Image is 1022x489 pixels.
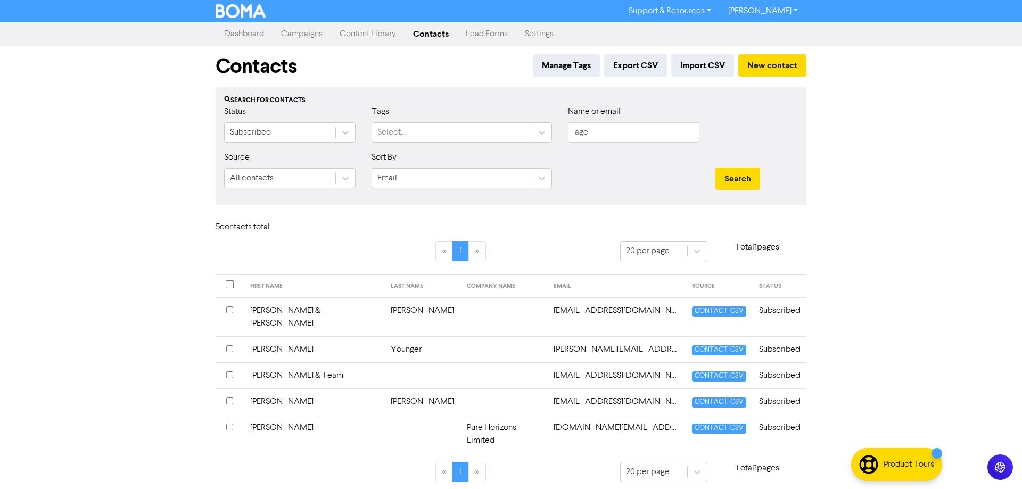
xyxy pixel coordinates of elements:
iframe: Chat Widget [969,438,1022,489]
label: Source [224,151,250,164]
td: [PERSON_NAME] & Team [244,362,384,388]
a: Support & Resources [620,3,720,20]
td: Pure Horizons Limited [460,415,547,453]
div: 20 per page [626,245,670,258]
td: [PERSON_NAME] [244,415,384,453]
div: 20 per page [626,466,670,478]
td: Subscribed [753,297,806,336]
td: gary@oneagencywhangarei.co.nz [547,336,686,362]
button: Export CSV [604,54,667,77]
label: Tags [372,105,389,118]
button: Manage Tags [533,54,600,77]
div: Subscribed [230,126,271,139]
a: Lead Forms [457,23,516,45]
label: Sort By [372,151,397,164]
th: LAST NAME [384,275,460,298]
td: Subscribed [753,362,806,388]
th: EMAIL [547,275,686,298]
td: [PERSON_NAME] [244,336,384,362]
label: Status [224,105,246,118]
button: Search [715,168,760,190]
td: lawsoncartage@xtra.co.nz [547,388,686,415]
th: SOURCE [686,275,753,298]
div: Search for contacts [224,96,798,105]
span: CONTACT-CSV [692,345,746,355]
a: Page 1 is your current page [452,462,469,482]
td: Younger [384,336,460,362]
button: Import CSV [671,54,734,77]
span: CONTACT-CSV [692,397,746,408]
div: Email [377,172,397,185]
h1: Contacts [216,54,297,79]
td: purehorizons.storage@gmail.com [547,415,686,453]
td: Subscribed [753,336,806,362]
a: Contacts [405,23,457,45]
td: covecottages@xtra.co.nz [547,297,686,336]
button: New contact [738,54,806,77]
a: [PERSON_NAME] [720,3,806,20]
th: COMPANY NAME [460,275,547,298]
a: Campaigns [273,23,331,45]
span: CONTACT-CSV [692,306,746,317]
a: Content Library [331,23,405,45]
td: [PERSON_NAME] & [PERSON_NAME] [244,297,384,336]
td: [PERSON_NAME] [244,388,384,415]
p: Total 1 pages [707,241,806,254]
p: Total 1 pages [707,462,806,475]
td: Subscribed [753,388,806,415]
label: Name or email [568,105,621,118]
img: BOMA Logo [216,4,266,18]
td: [PERSON_NAME] [384,297,460,336]
td: info@ageconcernwhg.org.nz [547,362,686,388]
span: CONTACT-CSV [692,371,746,382]
span: CONTACT-CSV [692,424,746,434]
a: Page 1 is your current page [452,241,469,261]
a: Dashboard [216,23,273,45]
h6: 5 contact s total [216,222,301,233]
div: Select... [377,126,406,139]
td: Subscribed [753,415,806,453]
th: FIRST NAME [244,275,384,298]
th: STATUS [753,275,806,298]
a: Settings [516,23,562,45]
div: All contacts [230,172,274,185]
td: [PERSON_NAME] [384,388,460,415]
